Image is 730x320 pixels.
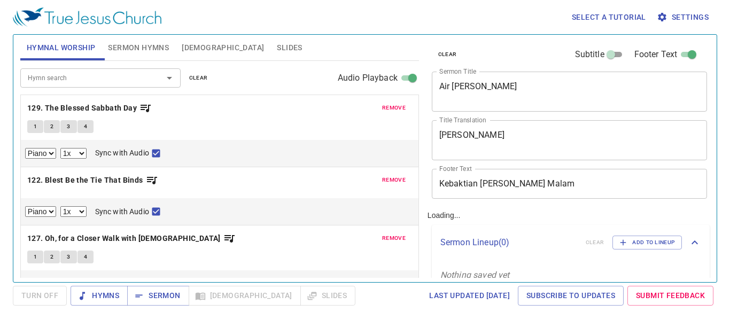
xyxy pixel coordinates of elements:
span: remove [382,175,406,185]
textarea: Air [PERSON_NAME] [439,81,700,102]
span: Hymnal Worship [27,41,96,54]
span: Sync with Audio [95,206,149,217]
button: 1 [27,120,43,133]
span: Subtitle [575,48,604,61]
span: 1 [34,252,37,262]
span: 3 [67,252,70,262]
select: Playback Rate [60,148,87,159]
span: Sermon [136,289,180,302]
span: Subscribe to Updates [526,289,615,302]
button: 3 [60,251,76,263]
span: Settings [659,11,709,24]
span: Hymns [79,289,119,302]
button: Settings [655,7,713,27]
button: remove [376,232,412,245]
span: Sermon Hymns [108,41,169,54]
select: Playback Rate [60,206,87,217]
span: Select a tutorial [572,11,646,24]
b: 122. Blest Be the Tie That Binds [27,174,143,187]
img: True Jesus Church [13,7,161,27]
span: Audio Playback [338,72,398,84]
span: 4 [84,122,87,131]
span: Last updated [DATE] [429,289,510,302]
button: Sermon [127,286,189,306]
span: [DEMOGRAPHIC_DATA] [182,41,264,54]
i: Nothing saved yet [440,270,510,280]
div: Loading... [423,30,714,278]
button: 2 [44,251,60,263]
button: Open [162,71,177,85]
button: 4 [77,120,94,133]
b: 127. Oh, for a Closer Walk with [DEMOGRAPHIC_DATA] [27,232,221,245]
button: 2 [44,120,60,133]
button: Add to Lineup [612,236,682,249]
span: 4 [84,252,87,262]
button: 129. The Blessed Sabbath Day [27,102,152,115]
button: remove [376,102,412,114]
button: 1 [27,251,43,263]
button: clear [432,48,463,61]
span: remove [382,233,406,243]
textarea: [PERSON_NAME] [439,130,700,150]
a: Submit Feedback [627,286,713,306]
span: Add to Lineup [619,238,675,247]
span: clear [438,50,457,59]
span: remove [382,103,406,113]
button: remove [376,174,412,186]
b: 129. The Blessed Sabbath Day [27,102,137,115]
span: Footer Text [634,48,678,61]
select: Select Track [25,148,56,159]
button: Hymns [71,286,128,306]
span: 2 [50,252,53,262]
span: 2 [50,122,53,131]
span: Slides [277,41,302,54]
button: 122. Blest Be the Tie That Binds [27,174,158,187]
button: Select a tutorial [568,7,650,27]
select: Select Track [25,206,56,217]
a: Last updated [DATE] [425,286,514,306]
button: clear [183,72,214,84]
div: Sermon Lineup(0)clearAdd to Lineup [432,225,710,260]
span: Sync with Audio [95,147,149,159]
a: Subscribe to Updates [518,286,624,306]
p: Sermon Lineup ( 0 ) [440,236,577,249]
span: 3 [67,122,70,131]
span: Submit Feedback [636,289,705,302]
button: 127. Oh, for a Closer Walk with [DEMOGRAPHIC_DATA] [27,232,236,245]
span: clear [189,73,208,83]
button: 3 [60,120,76,133]
span: 1 [34,122,37,131]
button: 4 [77,251,94,263]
